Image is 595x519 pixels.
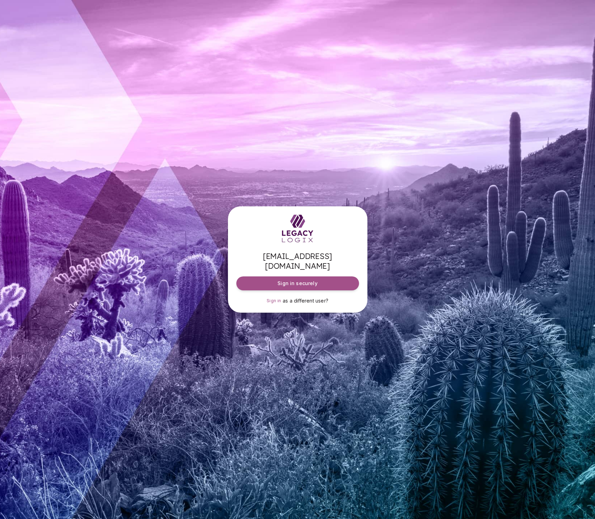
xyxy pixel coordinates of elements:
[236,251,359,271] span: [EMAIL_ADDRESS][DOMAIN_NAME]
[277,280,317,287] span: Sign in securely
[236,276,359,290] button: Sign in securely
[283,298,328,304] span: as a different user?
[267,297,281,304] a: Sign in
[267,298,281,303] span: Sign in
